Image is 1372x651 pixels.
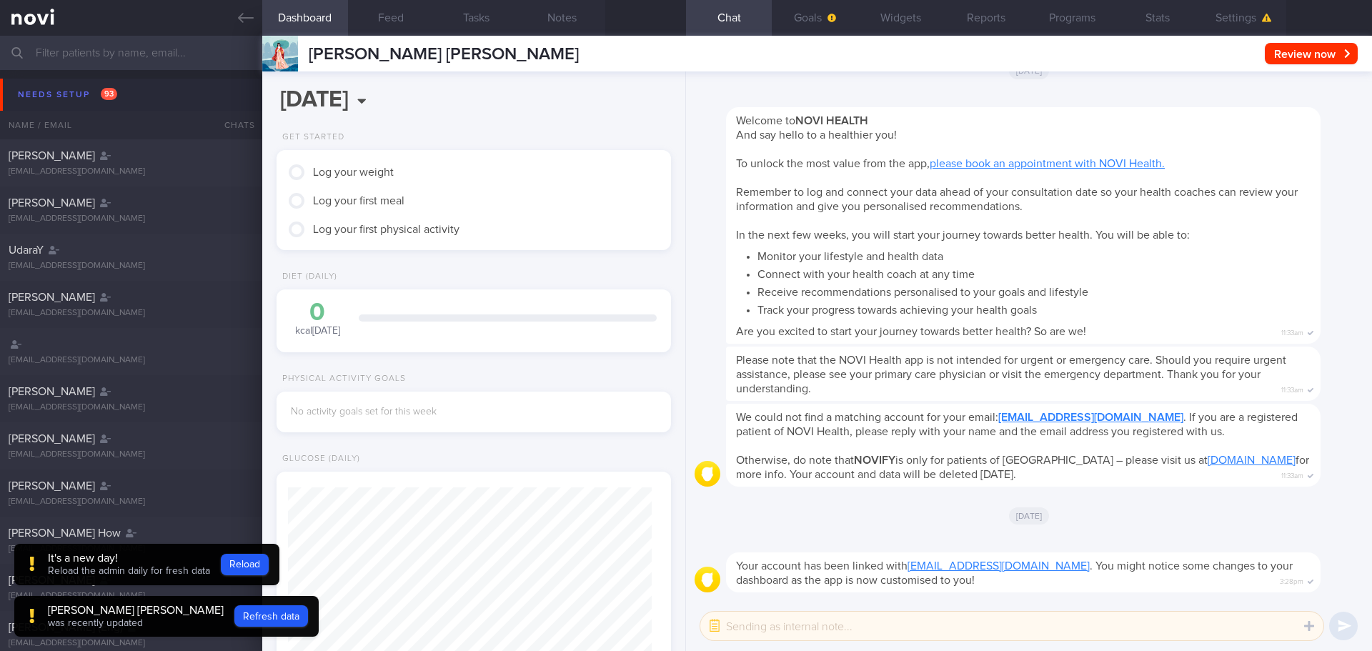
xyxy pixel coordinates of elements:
div: Diet (Daily) [277,272,337,282]
div: [EMAIL_ADDRESS][DOMAIN_NAME] [9,355,254,366]
div: No activity goals set for this week [291,406,657,419]
span: Are you excited to start your journey towards better health? So are we! [736,326,1086,337]
div: Get Started [277,132,344,143]
span: In the next few weeks, you will start your journey towards better health. You will be able to: [736,229,1190,241]
span: To unlock the most value from the app, [736,158,1165,169]
strong: NOVIFY [854,454,895,466]
div: [EMAIL_ADDRESS][DOMAIN_NAME] [9,214,254,224]
div: kcal [DATE] [291,300,344,338]
span: [PERSON_NAME] [9,575,95,586]
div: [EMAIL_ADDRESS][DOMAIN_NAME] [9,308,254,319]
span: Please note that the NOVI Health app is not intended for urgent or emergency care. Should you req... [736,354,1286,394]
div: It's a new day! [48,551,210,565]
span: Remember to log and connect your data ahead of your consultation date so your health coaches can ... [736,187,1298,212]
span: [PERSON_NAME] [9,480,95,492]
span: Welcome to [736,115,868,126]
div: [EMAIL_ADDRESS][DOMAIN_NAME] [9,544,254,555]
span: UdaraY [9,244,44,256]
button: Reload [221,554,269,575]
div: [PERSON_NAME] [PERSON_NAME] [48,603,224,617]
span: Otherwise, do note that is only for patients of [GEOGRAPHIC_DATA] – please visit us at for more i... [736,454,1309,480]
a: please book an appointment with NOVI Health. [930,158,1165,169]
span: [PERSON_NAME] [9,197,95,209]
span: 93 [101,88,117,100]
div: [EMAIL_ADDRESS][DOMAIN_NAME] [9,449,254,460]
span: [PERSON_NAME] [9,433,95,444]
span: [PERSON_NAME] [9,386,95,397]
span: [PERSON_NAME] [9,292,95,303]
li: Receive recommendations personalised to your goals and lifestyle [757,282,1311,299]
span: [PERSON_NAME] [9,150,95,161]
span: 3:28pm [1280,573,1303,587]
div: Glucose (Daily) [277,454,360,464]
div: Physical Activity Goals [277,374,406,384]
span: 11:33am [1281,382,1303,395]
div: Chats [205,111,262,139]
button: Refresh data [234,605,308,627]
strong: NOVI HEALTH [795,115,868,126]
button: Review now [1265,43,1358,64]
span: Reload the admin daily for fresh data [48,566,210,576]
a: [EMAIL_ADDRESS][DOMAIN_NAME] [998,412,1183,423]
span: was recently updated [48,618,143,628]
span: 11:33am [1281,324,1303,338]
li: Monitor your lifestyle and health data [757,246,1311,264]
div: [EMAIL_ADDRESS][DOMAIN_NAME] [9,167,254,177]
div: Needs setup [14,85,121,104]
div: [EMAIL_ADDRESS][DOMAIN_NAME] [9,497,254,507]
span: Your account has been linked with . You might notice some changes to your dashboard as the app is... [736,560,1293,586]
span: [PERSON_NAME] How [9,527,121,539]
li: Connect with your health coach at any time [757,264,1311,282]
span: [PERSON_NAME] (Eng) [9,622,123,633]
a: [DOMAIN_NAME] [1208,454,1296,466]
div: [EMAIL_ADDRESS][DOMAIN_NAME] [9,591,254,602]
span: [DATE] [1009,507,1050,525]
span: And say hello to a healthier you! [736,129,897,141]
div: [EMAIL_ADDRESS][DOMAIN_NAME] [9,638,254,649]
span: We could not find a matching account for your email: . If you are a registered patient of NOVI He... [736,412,1298,437]
div: [EMAIL_ADDRESS][DOMAIN_NAME] [9,402,254,413]
span: 11:33am [1281,467,1303,481]
li: Track your progress towards achieving your health goals [757,299,1311,317]
div: 0 [291,300,344,325]
div: [EMAIL_ADDRESS][DOMAIN_NAME] [9,261,254,272]
a: [EMAIL_ADDRESS][DOMAIN_NAME] [908,560,1090,572]
span: [PERSON_NAME] [PERSON_NAME] [309,46,579,63]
